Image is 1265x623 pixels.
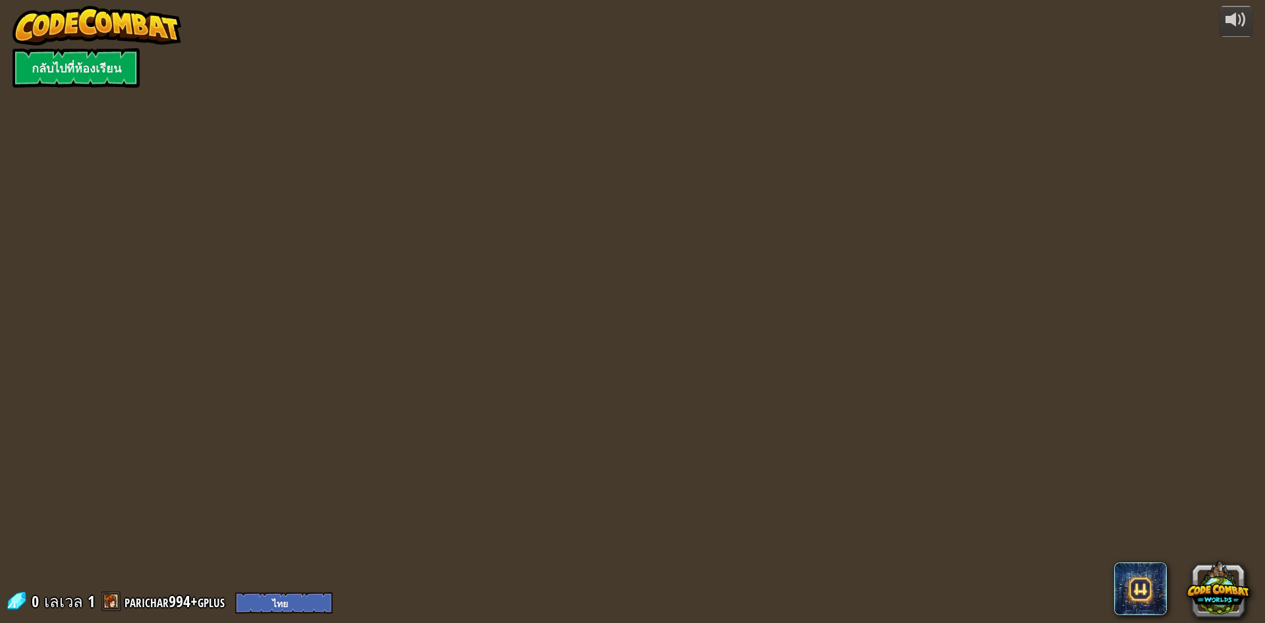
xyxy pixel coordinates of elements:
a: กลับไปที่ห้องเรียน [13,48,140,88]
button: ปรับระดับเสียง [1220,6,1252,37]
span: 0 [32,591,43,612]
span: 1 [88,591,95,612]
img: CodeCombat - Learn how to code by playing a game [13,6,181,45]
span: เลเวล [44,591,83,612]
a: parichar994+gplus [125,591,229,612]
